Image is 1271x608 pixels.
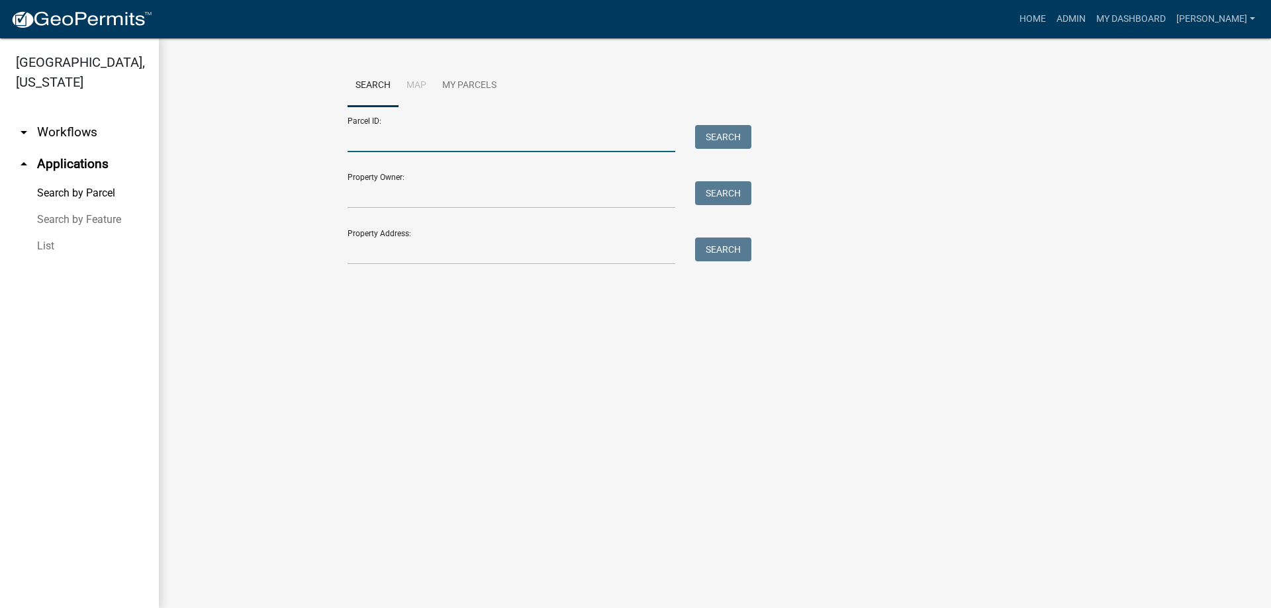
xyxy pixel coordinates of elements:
i: arrow_drop_down [16,124,32,140]
a: [PERSON_NAME] [1171,7,1260,32]
a: My Dashboard [1091,7,1171,32]
a: Home [1014,7,1051,32]
a: Admin [1051,7,1091,32]
i: arrow_drop_up [16,156,32,172]
button: Search [695,181,751,205]
a: Search [348,65,399,107]
a: My Parcels [434,65,504,107]
button: Search [695,238,751,261]
button: Search [695,125,751,149]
